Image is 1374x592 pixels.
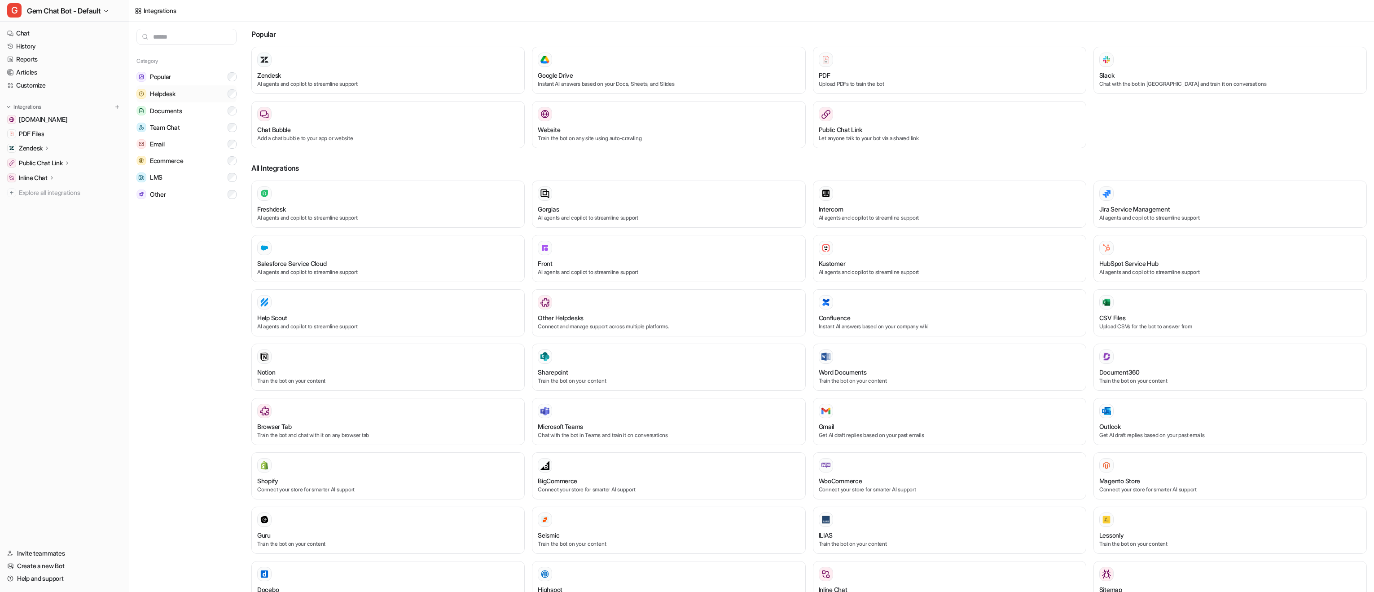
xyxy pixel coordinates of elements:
[251,235,525,282] button: Salesforce Service Cloud Salesforce Service CloudAI agents and copilot to streamline support
[540,56,549,64] img: Google Drive
[821,515,830,524] img: ILIAS
[821,407,830,415] img: Gmail
[819,377,1080,385] p: Train the bot on your content
[538,323,799,331] p: Connect and manage support across multiple platforms.
[819,486,1080,494] p: Connect your store for smarter AI support
[136,156,146,165] img: Ecommerce
[813,181,1086,228] button: IntercomAI agents and copilot to streamline support
[9,146,14,151] img: Zendesk
[257,204,285,214] h3: Freshdesk
[540,110,549,119] img: Website
[532,344,805,391] button: SharepointSharepointTrain the bot on your content
[1093,235,1367,282] button: HubSpot Service HubHubSpot Service HubAI agents and copilot to streamline support
[257,323,519,331] p: AI agents and copilot to streamline support
[251,289,525,336] button: Help ScoutHelp ScoutAI agents and copilot to streamline support
[136,102,237,119] button: DocumentsDocuments
[538,377,799,385] p: Train the bot on your content
[1099,476,1140,486] h3: Magento Store
[532,289,805,336] button: Other HelpdesksOther HelpdesksConnect and manage support across multiple platforms.
[819,71,830,80] h3: PDF
[136,172,146,182] img: LMS
[540,515,549,524] img: Seismic
[4,66,125,79] a: Articles
[257,540,519,548] p: Train the bot on your content
[813,101,1086,148] button: Public Chat LinkLet anyone talk to your bot via a shared link
[136,136,237,152] button: EmailEmail
[260,298,269,307] img: Help Scout
[819,323,1080,331] p: Instant AI answers based on your company wiki
[813,235,1086,282] button: KustomerKustomerAI agents and copilot to streamline support
[1099,268,1361,276] p: AI agents and copilot to streamline support
[1099,80,1361,88] p: Chat with the bot in [GEOGRAPHIC_DATA] and train it on conversations
[540,406,549,415] img: Microsoft Teams
[136,123,146,132] img: Team Chat
[27,4,101,17] span: Gem Chat Bot - Default
[538,431,799,439] p: Chat with the bot in Teams and train it on conversations
[4,113,125,126] a: status.gem.com[DOMAIN_NAME]
[532,181,805,228] button: GorgiasAI agents and copilot to streamline support
[1099,367,1140,377] h3: Document360
[19,173,48,182] p: Inline Chat
[1093,47,1367,94] button: SlackSlackChat with the bot in [GEOGRAPHIC_DATA] and train it on conversations
[1099,323,1361,331] p: Upload CSVs for the bot to answer from
[4,27,125,40] a: Chat
[257,367,275,377] h3: Notion
[136,85,237,102] button: HelpdeskHelpdesk
[1099,259,1159,268] h3: HubSpot Service Hub
[819,540,1080,548] p: Train the bot on your content
[538,268,799,276] p: AI agents and copilot to streamline support
[136,169,237,186] button: LMSLMS
[1102,461,1111,470] img: Magento Store
[819,313,851,323] h3: Confluence
[819,268,1080,276] p: AI agents and copilot to streamline support
[1093,398,1367,445] button: OutlookOutlookGet AI draft replies based on your past emails
[1102,352,1111,361] img: Document360
[819,204,843,214] h3: Intercom
[4,53,125,66] a: Reports
[1093,289,1367,336] button: CSV FilesCSV FilesUpload CSVs for the bot to answer from
[1102,515,1111,524] img: Lessonly
[813,398,1086,445] button: GmailGmailGet AI draft replies based on your past emails
[1099,422,1121,431] h3: Outlook
[813,507,1086,554] button: ILIASILIASTrain the bot on your content
[813,289,1086,336] button: ConfluenceConfluenceInstant AI answers based on your company wiki
[821,463,830,468] img: WooCommerce
[4,79,125,92] a: Customize
[821,55,830,64] img: PDF
[150,173,162,182] span: LMS
[257,214,519,222] p: AI agents and copilot to streamline support
[251,398,525,445] button: Browser TabBrowser TabTrain the bot and chat with it on any browser tab
[538,80,799,88] p: Instant AI answers based on your Docs, Sheets, and Slides
[538,134,799,142] p: Train the bot on any site using auto-crawling
[532,235,805,282] button: FrontFrontAI agents and copilot to streamline support
[819,80,1080,88] p: Upload PDFs to train the bot
[136,89,146,99] img: Helpdesk
[251,47,525,94] button: ZendeskAI agents and copilot to streamline support
[9,131,14,137] img: PDF Files
[532,101,805,148] button: WebsiteWebsiteTrain the bot on any site using auto-crawling
[257,431,519,439] p: Train the bot and chat with it on any browser tab
[136,139,146,149] img: Email
[532,47,805,94] button: Google DriveGoogle DriveInstant AI answers based on your Docs, Sheets, and Slides
[538,214,799,222] p: AI agents and copilot to streamline support
[1102,407,1111,415] img: Outlook
[4,40,125,53] a: History
[13,103,41,110] p: Integrations
[819,530,833,540] h3: ILIAS
[260,406,269,415] img: Browser Tab
[540,243,549,252] img: Front
[538,476,577,486] h3: BigCommerce
[257,71,281,80] h3: Zendesk
[819,134,1080,142] p: Let anyone talk to your bot via a shared link
[251,163,1367,173] h3: All Integrations
[257,268,519,276] p: AI agents and copilot to streamline support
[538,422,583,431] h3: Microsoft Teams
[540,352,549,361] img: Sharepoint
[819,125,863,134] h3: Public Chat Link
[7,3,22,18] span: G
[257,476,278,486] h3: Shopify
[821,353,830,361] img: Word Documents
[136,186,237,203] button: OtherOther
[19,186,122,200] span: Explore all integrations
[136,190,146,199] img: Other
